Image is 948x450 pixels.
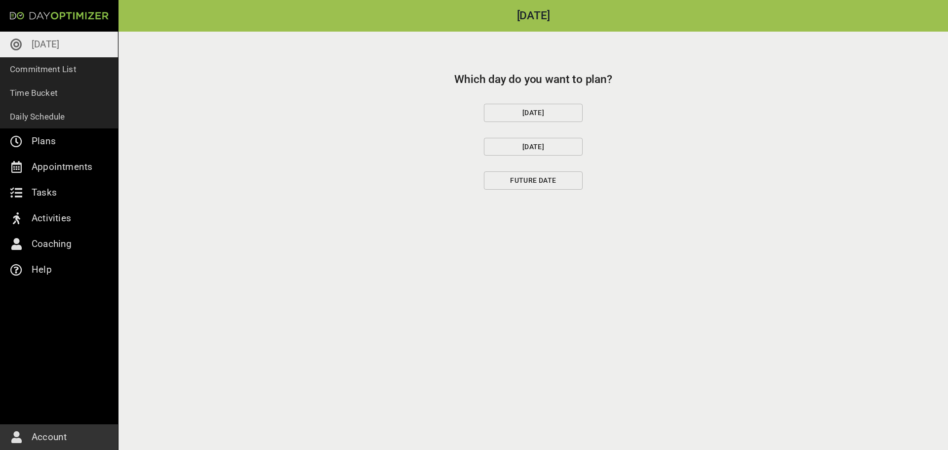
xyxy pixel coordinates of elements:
span: [DATE] [492,141,574,153]
p: Time Bucket [10,86,58,100]
p: Appointments [32,159,92,175]
p: [DATE] [32,37,59,52]
p: Activities [32,210,71,226]
p: Commitment List [10,62,77,76]
p: Account [32,429,67,445]
button: [DATE] [484,138,583,156]
button: Future Date [484,171,583,190]
h2: Which day do you want to plan? [142,71,924,88]
h2: [DATE] [118,10,948,22]
span: [DATE] [492,107,574,119]
button: [DATE] [484,104,583,122]
p: Plans [32,133,56,149]
p: Coaching [32,236,72,252]
img: Day Optimizer [10,12,109,20]
p: Tasks [32,185,57,201]
span: Future Date [492,174,574,187]
p: Daily Schedule [10,110,65,123]
p: Help [32,262,52,278]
